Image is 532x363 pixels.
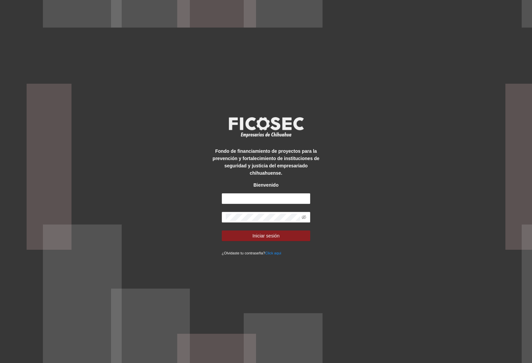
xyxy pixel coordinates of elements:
[224,115,308,139] img: logo
[222,251,281,255] small: ¿Olvidaste tu contraseña?
[253,182,278,188] strong: Bienvenido
[265,251,281,255] a: Click aqui
[302,215,306,220] span: eye-invisible
[212,148,319,176] strong: Fondo de financiamiento de proyectos para la prevención y fortalecimiento de instituciones de seg...
[252,232,280,239] span: Iniciar sesión
[222,230,311,241] button: Iniciar sesión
